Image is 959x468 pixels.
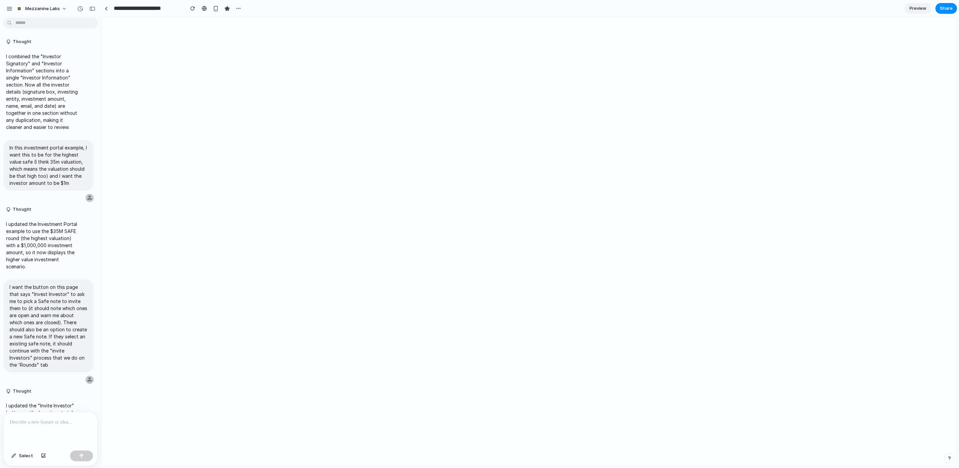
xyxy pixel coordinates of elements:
[6,221,78,270] p: I updated the Investment Portal example to use the $35M SAFE round (the highest valuation) with a...
[6,53,78,131] p: I combined the "Investor Signatory" and "Investor Information" sections into a single "Investor I...
[9,283,88,368] p: I want the button on this page that says "Invest Investor" to ask me to pick a Safe note to invit...
[19,453,33,459] span: Select
[8,450,36,461] button: Select
[9,144,88,187] p: In this investment portal example, I want this to be for the highest value safe (I think 35m valu...
[909,5,926,12] span: Preview
[13,3,70,14] button: Mezzanine Labs
[25,5,60,12] span: Mezzanine Labs
[904,3,931,14] a: Preview
[940,5,953,12] span: Share
[935,3,957,14] button: Share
